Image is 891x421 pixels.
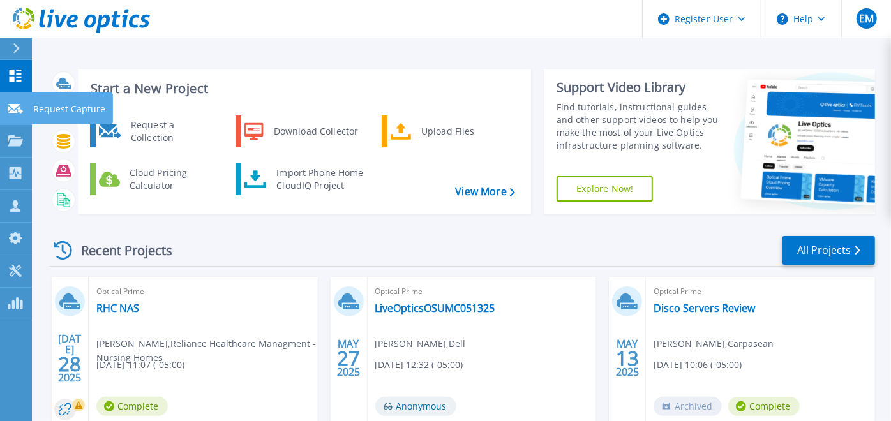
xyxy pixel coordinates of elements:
span: 27 [337,353,360,364]
div: Import Phone Home CloudIQ Project [270,166,370,192]
a: Explore Now! [557,176,654,202]
div: Download Collector [267,119,364,144]
a: RHC NAS [96,302,139,314]
span: Anonymous [375,397,456,416]
span: [DATE] 10:06 (-05:00) [654,358,742,372]
div: Support Video Library [557,79,722,96]
span: 28 [58,358,81,369]
span: [DATE] 12:32 (-05:00) [375,358,463,372]
span: Complete [728,397,800,416]
span: Optical Prime [654,284,867,299]
a: LiveOpticsOSUMC051325 [375,302,495,314]
a: View More [455,186,514,198]
a: Cloud Pricing Calculator [90,163,221,195]
div: Recent Projects [49,235,190,266]
div: Cloud Pricing Calculator [123,166,218,192]
div: Find tutorials, instructional guides and other support videos to help you make the most of your L... [557,101,722,152]
span: 13 [616,353,639,364]
a: Download Collector [236,115,366,147]
a: Upload Files [382,115,513,147]
div: Request a Collection [124,119,218,144]
a: Request a Collection [90,115,221,147]
a: All Projects [782,236,875,265]
div: [DATE] 2025 [57,335,82,381]
span: [DATE] 11:07 (-05:00) [96,358,184,372]
span: Complete [96,397,168,416]
h3: Start a New Project [91,82,514,96]
span: [PERSON_NAME] , Carpasean [654,337,774,351]
span: [PERSON_NAME] , Dell [375,337,466,351]
span: EM [859,13,874,24]
a: Disco Servers Review [654,302,755,314]
span: Archived [654,397,722,416]
span: Optical Prime [375,284,589,299]
p: Request Capture [33,92,105,126]
span: Optical Prime [96,284,310,299]
div: MAY 2025 [615,335,640,381]
div: Upload Files [415,119,509,144]
div: MAY 2025 [336,335,361,381]
span: [PERSON_NAME] , Reliance Healthcare Managment - Nursing Homes [96,337,318,365]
